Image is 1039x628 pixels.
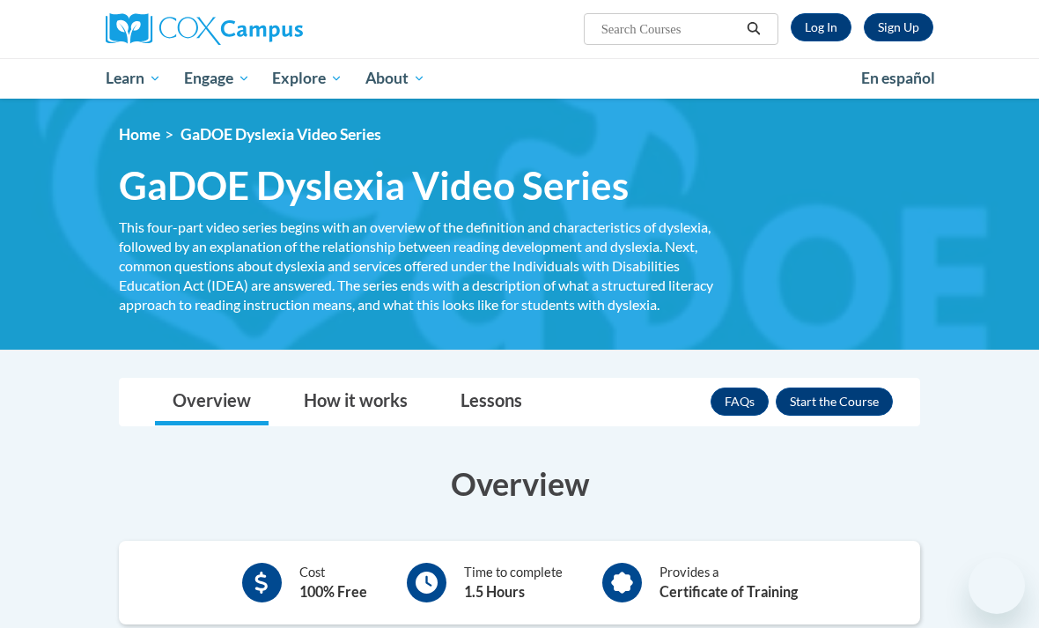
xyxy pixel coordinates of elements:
[119,218,726,314] div: This four-part video series begins with an overview of the definition and characteristics of dysl...
[711,388,769,416] a: FAQs
[864,13,933,41] a: Register
[299,563,367,602] div: Cost
[850,60,947,97] a: En español
[119,462,920,506] h3: Overview
[861,69,935,87] span: En español
[776,388,893,416] button: Enroll
[173,58,262,99] a: Engage
[660,563,798,602] div: Provides a
[119,125,160,144] a: Home
[155,379,269,425] a: Overview
[106,68,161,89] span: Learn
[354,58,437,99] a: About
[106,13,364,45] a: Cox Campus
[181,125,381,144] span: GaDOE Dyslexia Video Series
[286,379,425,425] a: How it works
[791,13,851,41] a: Log In
[106,13,303,45] img: Cox Campus
[365,68,425,89] span: About
[464,563,563,602] div: Time to complete
[119,162,629,209] span: GaDOE Dyslexia Video Series
[464,583,525,600] b: 1.5 Hours
[184,68,250,89] span: Engage
[600,18,741,40] input: Search Courses
[261,58,354,99] a: Explore
[94,58,173,99] a: Learn
[741,18,767,40] button: Search
[92,58,947,99] div: Main menu
[660,583,798,600] b: Certificate of Training
[299,583,367,600] b: 100% Free
[272,68,343,89] span: Explore
[443,379,540,425] a: Lessons
[969,558,1025,614] iframe: Button to launch messaging window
